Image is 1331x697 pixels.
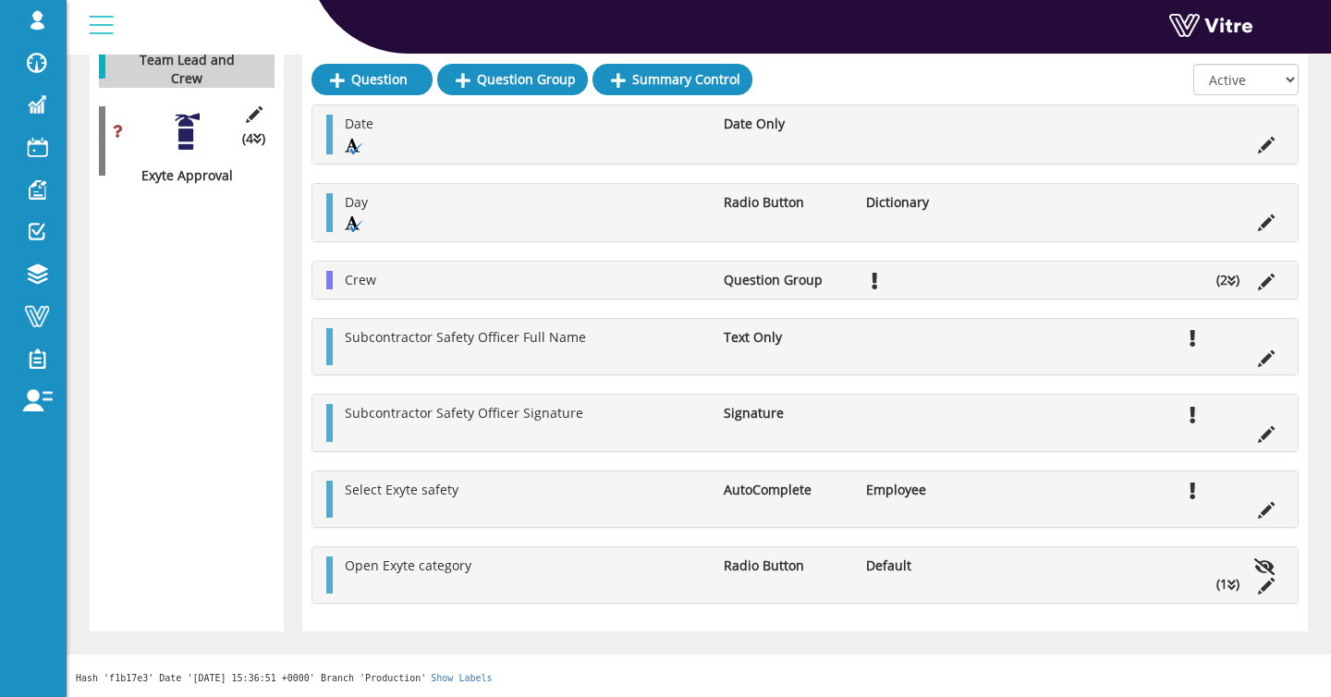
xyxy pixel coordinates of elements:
[714,556,857,575] li: Radio Button
[857,481,999,499] li: Employee
[345,193,368,211] span: Day
[345,404,583,422] span: Subcontractor Safety Officer Signature
[76,673,426,683] span: Hash 'f1b17e3' Date '[DATE] 15:36:51 +0000' Branch 'Production'
[99,51,261,88] div: Team Lead and Crew
[99,166,261,185] div: Exyte Approval
[437,64,588,95] a: Question Group
[592,64,752,95] a: Summary Control
[714,481,857,499] li: AutoComplete
[1207,271,1249,289] li: (2 )
[714,271,857,289] li: Question Group
[345,271,376,288] span: Crew
[857,556,999,575] li: Default
[345,556,471,574] span: Open Exyte category
[714,115,857,133] li: Date Only
[311,64,433,95] a: Question
[242,129,265,148] span: (4 )
[857,193,999,212] li: Dictionary
[714,193,857,212] li: Radio Button
[345,328,586,346] span: Subcontractor Safety Officer Full Name
[345,481,458,498] span: Select Exyte safety
[714,404,857,422] li: Signature
[345,115,373,132] span: Date
[714,328,857,347] li: Text Only
[431,673,492,683] a: Show Labels
[1207,575,1249,593] li: (1 )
